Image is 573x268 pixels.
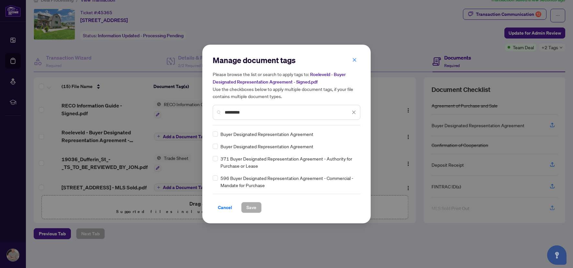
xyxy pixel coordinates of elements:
[213,202,237,213] button: Cancel
[220,143,313,150] span: Buyer Designated Representation Agreement
[241,202,262,213] button: Save
[213,55,360,65] h2: Manage document tags
[220,174,356,189] span: 596 Buyer Designated Representation Agreement - Commercial - Mandate for Purchase
[352,58,357,62] span: close
[547,245,567,265] button: Open asap
[220,155,356,169] span: 371 Buyer Designated Representation Agreement - Authority for Purchase or Lease
[352,110,356,115] span: close
[218,202,232,213] span: Cancel
[220,130,313,138] span: Buyer Designated Representation Agreement
[213,71,360,100] h5: Please browse the list or search to apply tags to: Use the checkboxes below to apply multiple doc...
